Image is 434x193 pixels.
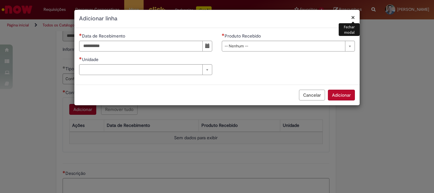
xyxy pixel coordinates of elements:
span: Necessários - Unidade [82,57,100,62]
button: Mostrar calendário para Data de Recebimento [202,41,212,52]
span: -- Nenhum -- [225,41,342,51]
button: Cancelar [299,90,325,100]
button: Adicionar [328,90,355,100]
span: Data de Recebimento [82,33,126,39]
span: Necessários [222,33,225,36]
span: Produto Recebido [225,33,262,39]
span: Necessários [79,33,82,36]
input: Data de Recebimento [79,41,203,52]
h2: Adicionar linha [79,15,355,23]
div: Fechar modal [339,23,360,36]
span: Necessários [79,57,82,59]
a: Limpar campo Unidade [79,64,212,75]
button: Fechar modal [351,14,355,21]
